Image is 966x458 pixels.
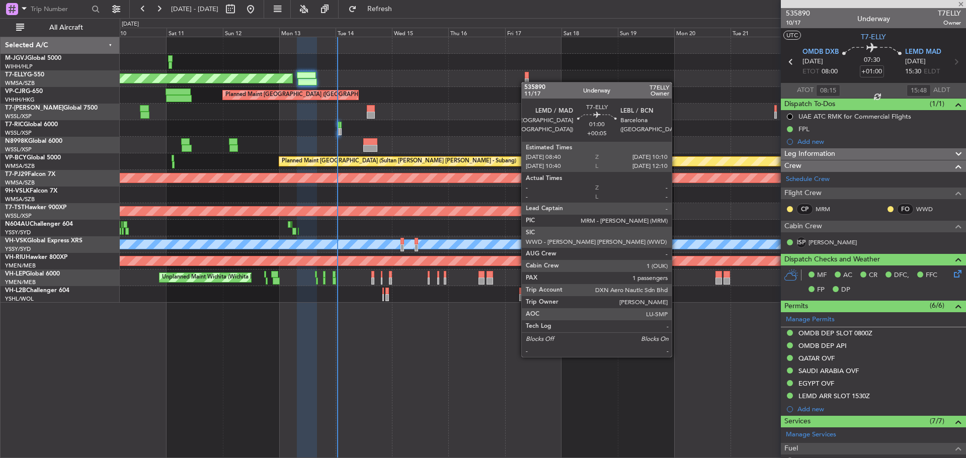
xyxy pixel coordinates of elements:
[817,285,825,295] span: FP
[5,205,66,211] a: T7-TSTHawker 900XP
[5,229,31,236] a: YSSY/SYD
[674,28,731,37] div: Mon 20
[282,154,516,169] div: Planned Maint [GEOGRAPHIC_DATA] (Sultan [PERSON_NAME] [PERSON_NAME] - Subang)
[26,24,106,31] span: All Aircraft
[930,300,944,311] span: (6/6)
[5,55,61,61] a: M-JGVJGlobal 5000
[5,79,35,87] a: WMSA/SZB
[924,67,940,77] span: ELDT
[5,113,32,120] a: WSSL/XSP
[802,57,823,67] span: [DATE]
[5,212,32,220] a: WSSL/XSP
[279,28,336,37] div: Mon 13
[802,47,839,57] span: OMDB DXB
[843,270,852,281] span: AC
[5,72,27,78] span: T7-ELLY
[5,238,83,244] a: VH-VSKGlobal Express XRS
[5,162,35,170] a: WMSA/SZB
[11,20,109,36] button: All Aircraft
[786,174,830,185] a: Schedule Crew
[864,55,880,65] span: 07:30
[784,160,801,172] span: Crew
[31,2,89,17] input: Trip Number
[122,20,139,29] div: [DATE]
[5,288,69,294] a: VH-L2BChallenger 604
[618,28,674,37] div: Sun 19
[5,171,55,177] a: T7-PJ29Falcon 7X
[5,155,61,161] a: VP-BCYGlobal 5000
[897,204,914,215] div: FO
[5,72,44,78] a: T7-ELLYG-550
[167,28,223,37] div: Sat 11
[5,88,43,95] a: VP-CJRG-650
[786,315,835,325] a: Manage Permits
[796,204,813,215] div: CP
[5,271,60,277] a: VH-LEPGlobal 6000
[798,379,834,388] div: EGYPT OVF
[916,205,939,214] a: WWD
[857,14,890,24] div: Underway
[869,270,877,281] span: CR
[784,301,808,312] span: Permits
[110,28,167,37] div: Fri 10
[5,196,35,203] a: WMSA/SZB
[5,245,31,253] a: YSSY/SYD
[5,129,32,137] a: WSSL/XSP
[905,67,921,77] span: 15:30
[798,329,872,337] div: OMDB DEP SLOT 0800Z
[533,237,556,252] div: No Crew
[938,8,961,19] span: T7ELLY
[162,270,287,285] div: Unplanned Maint Wichita (Wichita Mid-continent)
[359,6,401,13] span: Refresh
[448,28,505,37] div: Thu 16
[5,188,57,194] a: 9H-VSLKFalcon 7X
[926,270,937,281] span: FFC
[784,148,835,160] span: Leg Information
[930,99,944,109] span: (1/1)
[5,146,32,153] a: WSSL/XSP
[731,28,787,37] div: Tue 21
[5,238,27,244] span: VH-VSK
[784,254,880,265] span: Dispatch Checks and Weather
[5,171,28,177] span: T7-PJ29
[171,5,218,14] span: [DATE] - [DATE]
[816,205,838,214] a: MRM
[796,237,806,248] div: ISP
[784,221,822,232] span: Cabin Crew
[5,221,73,227] a: N604AUChallenger 604
[786,430,836,440] a: Manage Services
[5,188,30,194] span: 9H-VSLK
[784,443,798,454] span: Fuel
[798,354,835,362] div: QATAR OVF
[784,416,811,427] span: Services
[5,122,24,128] span: T7-RIC
[905,57,926,67] span: [DATE]
[5,179,35,187] a: WMSA/SZB
[336,28,392,37] div: Tue 14
[5,254,67,260] a: VH-RIUHawker 800XP
[223,28,279,37] div: Sun 12
[5,138,62,144] a: N8998KGlobal 6000
[5,205,25,211] span: T7-TST
[225,87,393,103] div: Planned Maint [GEOGRAPHIC_DATA] ([GEOGRAPHIC_DATA] Intl)
[561,28,618,37] div: Sat 18
[894,270,909,281] span: DFC,
[798,341,847,350] div: OMDB DEP API
[5,254,26,260] span: VH-RIU
[933,85,950,96] span: ALDT
[798,367,859,375] div: SAUDI ARABIA OVF
[797,405,961,413] div: Add new
[5,279,36,286] a: YMEN/MEB
[861,32,886,42] span: T7-ELLY
[5,221,30,227] span: N604AU
[802,67,819,77] span: ETOT
[5,138,28,144] span: N8998K
[5,105,98,111] a: T7-[PERSON_NAME]Global 7500
[5,55,27,61] span: M-JGVJ
[784,99,835,110] span: Dispatch To-Dos
[809,238,857,247] a: [PERSON_NAME]
[5,122,58,128] a: T7-RICGlobal 6000
[5,96,35,104] a: VHHH/HKG
[5,88,26,95] span: VP-CJR
[5,155,27,161] span: VP-BCY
